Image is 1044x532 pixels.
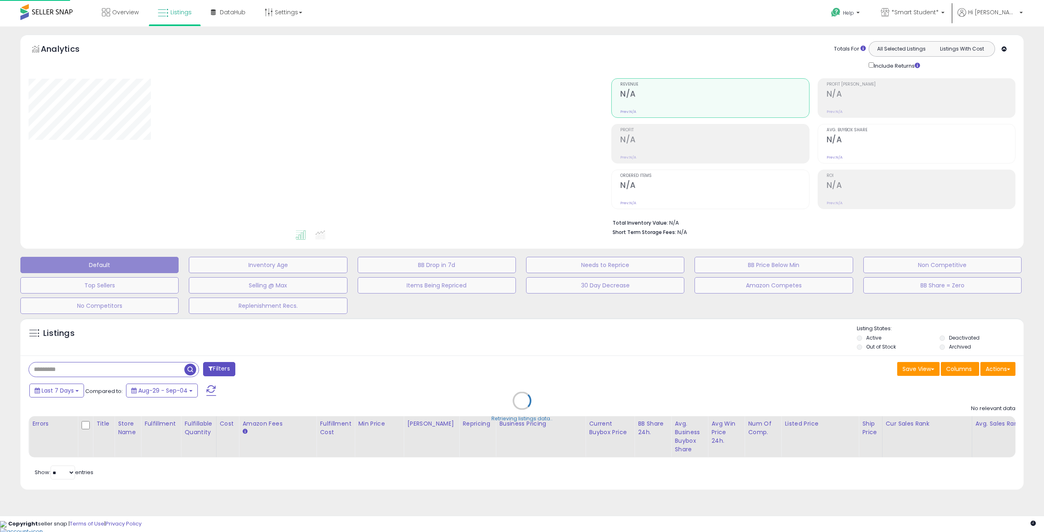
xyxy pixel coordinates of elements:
[695,277,853,294] button: Amazon Competes
[358,277,516,294] button: Items Being Repriced
[827,181,1015,192] h2: N/A
[620,201,636,205] small: Prev: N/A
[695,257,853,273] button: BB Price Below Min
[620,174,809,178] span: Ordered Items
[20,257,179,273] button: Default
[620,181,809,192] h2: N/A
[958,8,1023,26] a: Hi [PERSON_NAME]
[41,43,95,57] h5: Analytics
[827,89,1015,100] h2: N/A
[112,8,139,16] span: Overview
[526,257,684,273] button: Needs to Reprice
[834,45,866,53] div: Totals For
[20,298,179,314] button: No Competitors
[827,128,1015,132] span: Avg. Buybox Share
[613,219,668,226] b: Total Inventory Value:
[871,44,932,54] button: All Selected Listings
[827,174,1015,178] span: ROI
[170,8,192,16] span: Listings
[891,8,939,16] span: *Smart Student*
[827,135,1015,146] h2: N/A
[20,277,179,294] button: Top Sellers
[620,135,809,146] h2: N/A
[189,277,347,294] button: Selling @ Max
[831,7,841,18] i: Get Help
[931,44,992,54] button: Listings With Cost
[827,82,1015,87] span: Profit [PERSON_NAME]
[843,9,854,16] span: Help
[491,415,553,422] div: Retrieving listings data..
[220,8,246,16] span: DataHub
[825,1,868,26] a: Help
[827,201,843,205] small: Prev: N/A
[620,155,636,160] small: Prev: N/A
[863,61,930,70] div: Include Returns
[189,298,347,314] button: Replenishment Recs.
[827,109,843,114] small: Prev: N/A
[827,155,843,160] small: Prev: N/A
[613,217,1009,227] li: N/A
[677,228,687,236] span: N/A
[358,257,516,273] button: BB Drop in 7d
[863,257,1022,273] button: Non Competitive
[620,128,809,132] span: Profit
[863,277,1022,294] button: BB Share = Zero
[189,257,347,273] button: Inventory Age
[620,89,809,100] h2: N/A
[620,109,636,114] small: Prev: N/A
[620,82,809,87] span: Revenue
[613,229,676,236] b: Short Term Storage Fees:
[526,277,684,294] button: 30 Day Decrease
[968,8,1017,16] span: Hi [PERSON_NAME]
